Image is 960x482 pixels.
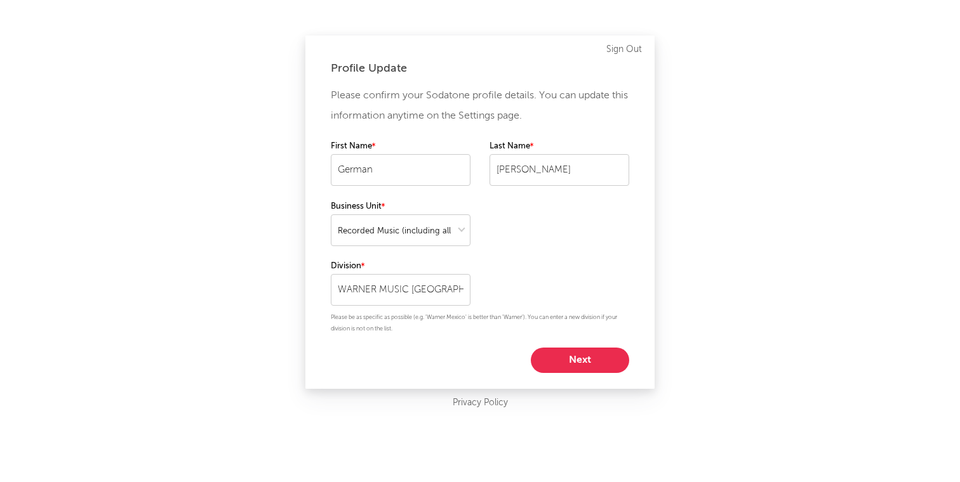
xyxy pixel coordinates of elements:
[453,395,508,411] a: Privacy Policy
[531,348,629,373] button: Next
[331,312,629,335] p: Please be as specific as possible (e.g. 'Warner Mexico' is better than 'Warner'). You can enter a...
[606,42,642,57] a: Sign Out
[490,139,629,154] label: Last Name
[490,154,629,186] input: Your last name
[331,61,629,76] div: Profile Update
[331,86,629,126] p: Please confirm your Sodatone profile details. You can update this information anytime on the Sett...
[331,199,470,214] label: Business Unit
[331,274,470,306] input: Your division
[331,154,470,186] input: Your first name
[331,259,470,274] label: Division
[331,139,470,154] label: First Name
